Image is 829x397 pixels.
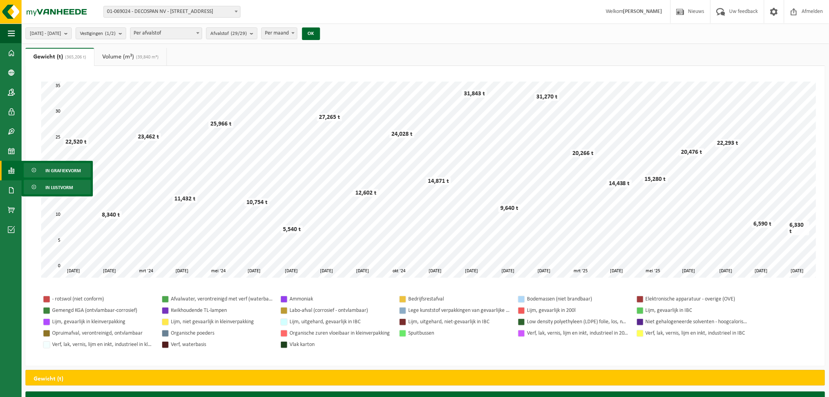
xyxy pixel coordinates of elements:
[76,27,126,39] button: Vestigingen(1/2)
[172,195,197,203] div: 11,432 t
[408,317,510,327] div: Lijm, uitgehard, niet-gevaarlijk in IBC
[94,48,167,66] a: Volume (m³)
[206,27,257,39] button: Afvalstof(29/29)
[52,294,154,304] div: - rotswol (niet conform)
[171,328,273,338] div: Organische poeders
[408,328,510,338] div: Spuitbussen
[408,294,510,304] div: Bedrijfsrestafval
[52,340,154,350] div: Verf, lak, vernis, lijm en inkt, industrieel in kleinverpakking
[24,180,91,195] a: In lijstvorm
[752,220,774,228] div: 6,590 t
[171,294,273,304] div: Afvalwater, verontreinigd met verf (waterbasis)
[210,28,247,40] span: Afvalstof
[52,317,154,327] div: Lijm, gevaarlijk in kleinverpakking
[527,328,629,338] div: Verf, lak, vernis, lijm en inkt, industrieel in 200lt-vat
[261,27,297,39] span: Per maand
[63,55,86,60] span: (365,206 t)
[646,306,748,315] div: Lijm, gevaarlijk in IBC
[136,133,161,141] div: 23,462 t
[24,163,91,178] a: In grafiekvorm
[52,306,154,315] div: Gemengd KGA (ontvlambaar-corrosief)
[171,306,273,315] div: Kwikhoudende TL-lampen
[52,328,154,338] div: Opruimafval, verontreinigd, ontvlambaar
[26,370,71,388] h2: Gewicht (t)
[302,27,320,40] button: OK
[646,328,748,338] div: Verf, lak, vernis, lijm en inkt, industrieel in IBC
[462,90,487,98] div: 31,843 t
[25,48,94,66] a: Gewicht (t)
[63,138,89,146] div: 22,520 t
[208,120,233,128] div: 25,966 t
[408,306,510,315] div: Lege kunststof verpakkingen van gevaarlijke stoffen
[317,113,342,121] div: 27,265 t
[231,31,247,36] count: (29/29)
[80,28,116,40] span: Vestigingen
[498,204,520,212] div: 9,640 t
[570,149,596,157] div: 20,266 t
[527,306,629,315] div: Lijm, gevaarlijk in 200l
[527,294,629,304] div: Bodemassen (niet brandbaar)
[290,317,391,327] div: Lijm, uitgehard, gevaarlijk in IBC
[134,55,159,60] span: (39,840 m³)
[105,31,116,36] count: (1/2)
[30,28,61,40] span: [DATE] - [DATE]
[715,139,740,147] div: 22,293 t
[788,221,809,235] div: 6,330 t
[646,317,748,327] div: Niet gehalogeneerde solventen - hoogcalorisch in 200lt-vat
[100,211,122,219] div: 8,340 t
[130,27,202,39] span: Per afvalstof
[643,175,668,183] div: 15,280 t
[607,180,632,188] div: 14,438 t
[171,340,273,350] div: Verf, waterbasis
[290,328,391,338] div: Organische zuren vloeibaar in kleinverpakking
[290,294,391,304] div: Ammoniak
[290,306,391,315] div: Labo-afval (corrosief - ontvlambaar)
[45,180,73,195] span: In lijstvorm
[426,177,451,185] div: 14,871 t
[104,6,240,17] span: 01-069024 - DECOSPAN NV - 8930 MENEN, LAGEWEG 33
[353,189,378,197] div: 12,602 t
[130,28,202,39] span: Per afvalstof
[679,148,704,156] div: 20,476 t
[262,28,297,39] span: Per maand
[290,340,391,350] div: Vlak karton
[45,163,81,178] span: In grafiekvorm
[281,226,303,233] div: 5,540 t
[103,6,241,18] span: 01-069024 - DECOSPAN NV - 8930 MENEN, LAGEWEG 33
[623,9,662,15] strong: [PERSON_NAME]
[25,27,72,39] button: [DATE] - [DATE]
[534,93,559,101] div: 31,270 t
[389,130,414,138] div: 24,028 t
[646,294,748,304] div: Elektronische apparatuur - overige (OVE)
[244,198,270,206] div: 10,754 t
[171,317,273,327] div: Lijm, niet gevaarlijk in kleinverpakking
[527,317,629,327] div: Low density polyethyleen (LDPE) folie, los, naturel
